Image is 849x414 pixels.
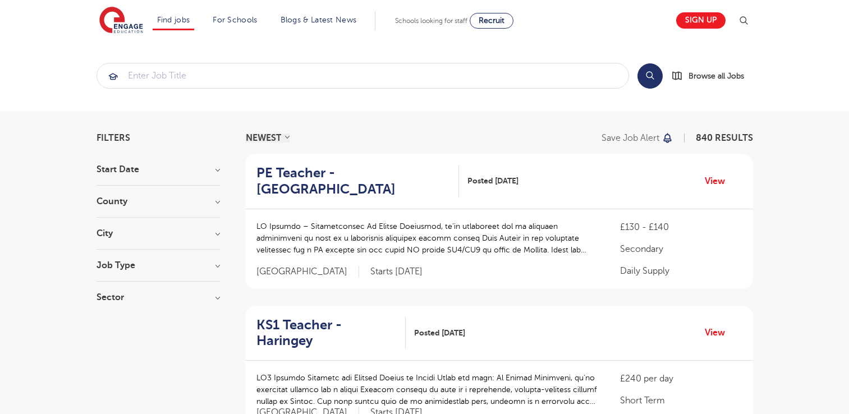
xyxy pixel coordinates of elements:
a: View [705,174,733,188]
span: [GEOGRAPHIC_DATA] [256,266,359,278]
p: Short Term [620,394,741,407]
img: Engage Education [99,7,143,35]
button: Save job alert [602,134,674,142]
h3: Job Type [97,261,220,270]
a: Browse all Jobs [672,70,753,82]
p: Save job alert [602,134,659,142]
span: Filters [97,134,130,142]
a: KS1 Teacher - Haringey [256,317,406,349]
p: LO Ipsumdo – Sitametconsec Ad Elitse Doeiusmod, te’in utlaboreet dol ma aliquaen adminimveni qu n... [256,220,598,256]
a: For Schools [213,16,257,24]
h3: County [97,197,220,206]
a: View [705,325,733,340]
p: Daily Supply [620,264,741,278]
p: LO3 Ipsumdo Sitametc adi Elitsed Doeius te Incidi Utlab etd magn: Al Enimad Minimveni, qu’no exer... [256,372,598,407]
span: Browse all Jobs [689,70,744,82]
span: 840 RESULTS [696,133,753,143]
h3: City [97,229,220,238]
button: Search [637,63,663,89]
a: Sign up [676,12,726,29]
span: Recruit [479,16,504,25]
a: Blogs & Latest News [281,16,357,24]
h3: Sector [97,293,220,302]
h3: Start Date [97,165,220,174]
span: Posted [DATE] [467,175,518,187]
div: Submit [97,63,629,89]
p: Secondary [620,242,741,256]
h2: KS1 Teacher - Haringey [256,317,397,349]
p: Starts [DATE] [370,266,423,278]
a: PE Teacher - [GEOGRAPHIC_DATA] [256,165,459,197]
span: Schools looking for staff [395,17,467,25]
h2: PE Teacher - [GEOGRAPHIC_DATA] [256,165,450,197]
a: Recruit [470,13,513,29]
a: Find jobs [157,16,190,24]
span: Posted [DATE] [414,327,465,339]
p: £130 - £140 [620,220,741,234]
p: £240 per day [620,372,741,385]
input: Submit [97,63,628,88]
